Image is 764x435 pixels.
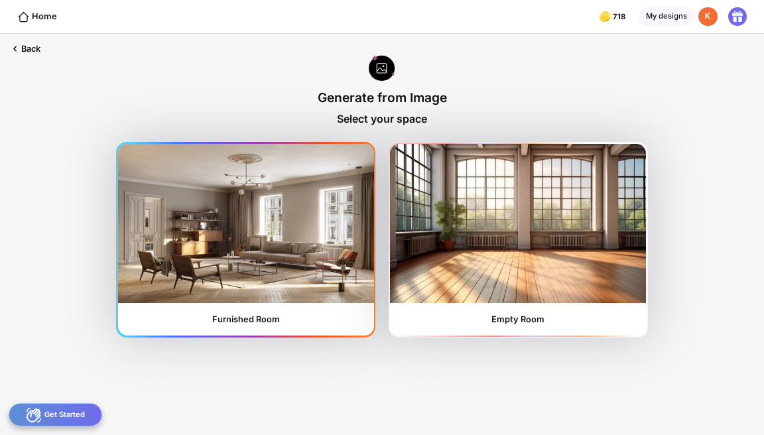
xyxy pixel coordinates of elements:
[118,144,374,303] img: furnishedRoom1.jpg
[613,13,628,21] span: 718
[337,112,427,125] div: Select your space
[639,7,694,27] div: My designs
[212,314,280,324] div: Furnished Room
[698,7,718,27] div: K
[9,403,102,426] div: Get Started
[318,90,447,105] div: Generate from Image
[491,314,544,324] div: Empty Room
[17,11,57,23] div: Home
[390,144,646,303] img: furnishedRoom2.jpg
